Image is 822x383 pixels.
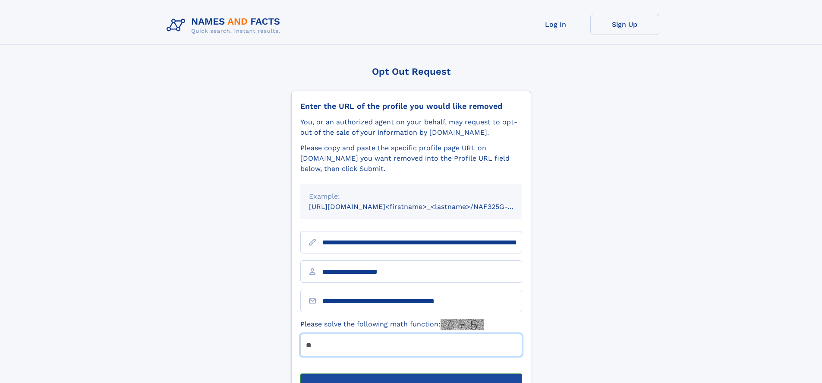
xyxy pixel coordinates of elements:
[309,203,539,211] small: [URL][DOMAIN_NAME]<firstname>_<lastname>/NAF325G-xxxxxxxx
[163,14,287,37] img: Logo Names and Facts
[300,143,522,174] div: Please copy and paste the specific profile page URL on [DOMAIN_NAME] you want removed into the Pr...
[521,14,590,35] a: Log In
[291,66,531,77] div: Opt Out Request
[300,319,484,330] label: Please solve the following math function:
[300,117,522,138] div: You, or an authorized agent on your behalf, may request to opt-out of the sale of your informatio...
[300,101,522,111] div: Enter the URL of the profile you would like removed
[309,191,513,202] div: Example:
[590,14,659,35] a: Sign Up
